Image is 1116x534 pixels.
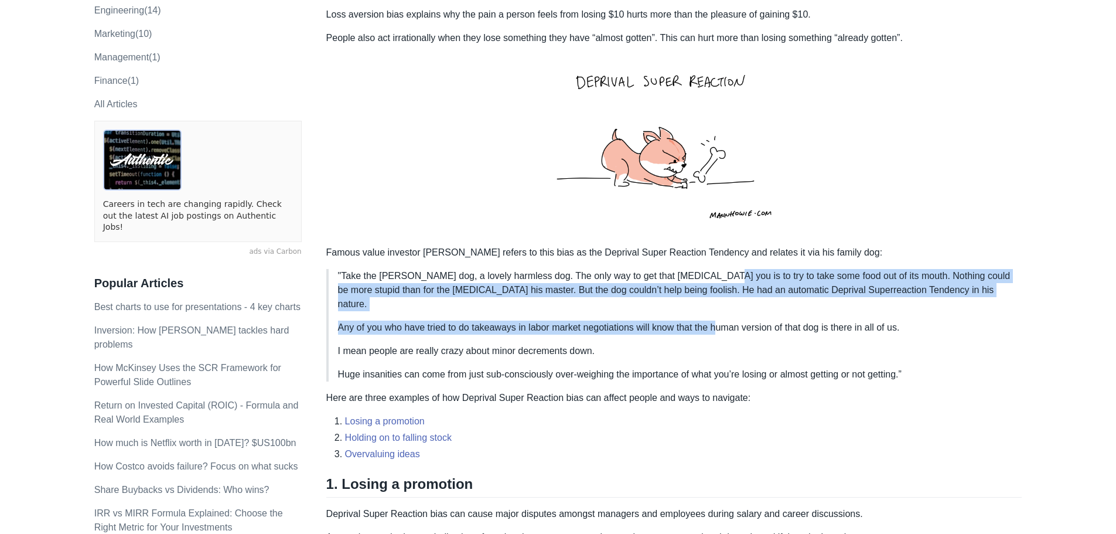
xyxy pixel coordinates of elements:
[94,247,302,257] a: ads via Carbon
[338,368,1013,382] p: Huge insanities can come from just sub-consciously over-weighing the importance of what you’re lo...
[326,8,1022,22] p: Loss aversion bias explains why the pain a person feels from losing $10 hurts more than the pleas...
[94,5,161,15] a: engineering(14)
[94,461,298,471] a: How Costco avoids failure? Focus on what sucks
[94,508,283,532] a: IRR vs MIRR Formula Explained: Choose the Right Metric for Your Investments
[326,507,1022,521] p: Deprival Super Reaction bias can cause major disputes amongst managers and employees during salar...
[94,276,302,291] h3: Popular Articles
[520,55,829,236] img: deprival-super-reaction
[345,416,425,426] a: Losing a promotion
[326,246,1022,260] p: Famous value investor [PERSON_NAME] refers to this bias as the Deprival Super Reaction Tendency a...
[338,344,1013,358] p: I mean people are really crazy about minor decrements down.
[94,29,152,39] a: marketing(10)
[103,199,293,233] a: Careers in tech are changing rapidly. Check out the latest AI job postings on Authentic Jobs!
[326,31,1022,45] p: People also act irrationally when they lose something they have “almost gotten”. This can hurt mo...
[338,321,1013,335] p: Any of you who have tried to do takeaways in labor market negotiations will know that the human v...
[345,433,452,443] a: Holding on to falling stock
[94,438,296,448] a: How much is Netflix worth in [DATE]? $US100bn
[326,391,1022,405] p: Here are three examples of how Deprival Super Reaction bias can affect people and ways to navigate:
[94,400,299,424] a: Return on Invested Capital (ROIC) - Formula and Real World Examples
[94,485,269,495] a: Share Buybacks vs Dividends: Who wins?
[338,269,1013,311] p: "Take the [PERSON_NAME] dog, a lovely harmless dog. The only way to get that [MEDICAL_DATA] you i...
[94,52,161,62] a: Management(1)
[345,449,420,459] a: Overvaluing ideas
[94,302,301,312] a: Best charts to use for presentations - 4 key charts
[326,475,1022,498] h2: 1. Losing a promotion
[94,363,281,387] a: How McKinsey Uses the SCR Framework for Powerful Slide Outlines
[94,76,139,86] a: Finance(1)
[94,99,138,109] a: All Articles
[103,130,182,191] img: ads via Carbon
[94,325,289,349] a: Inversion: How [PERSON_NAME] tackles hard problems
